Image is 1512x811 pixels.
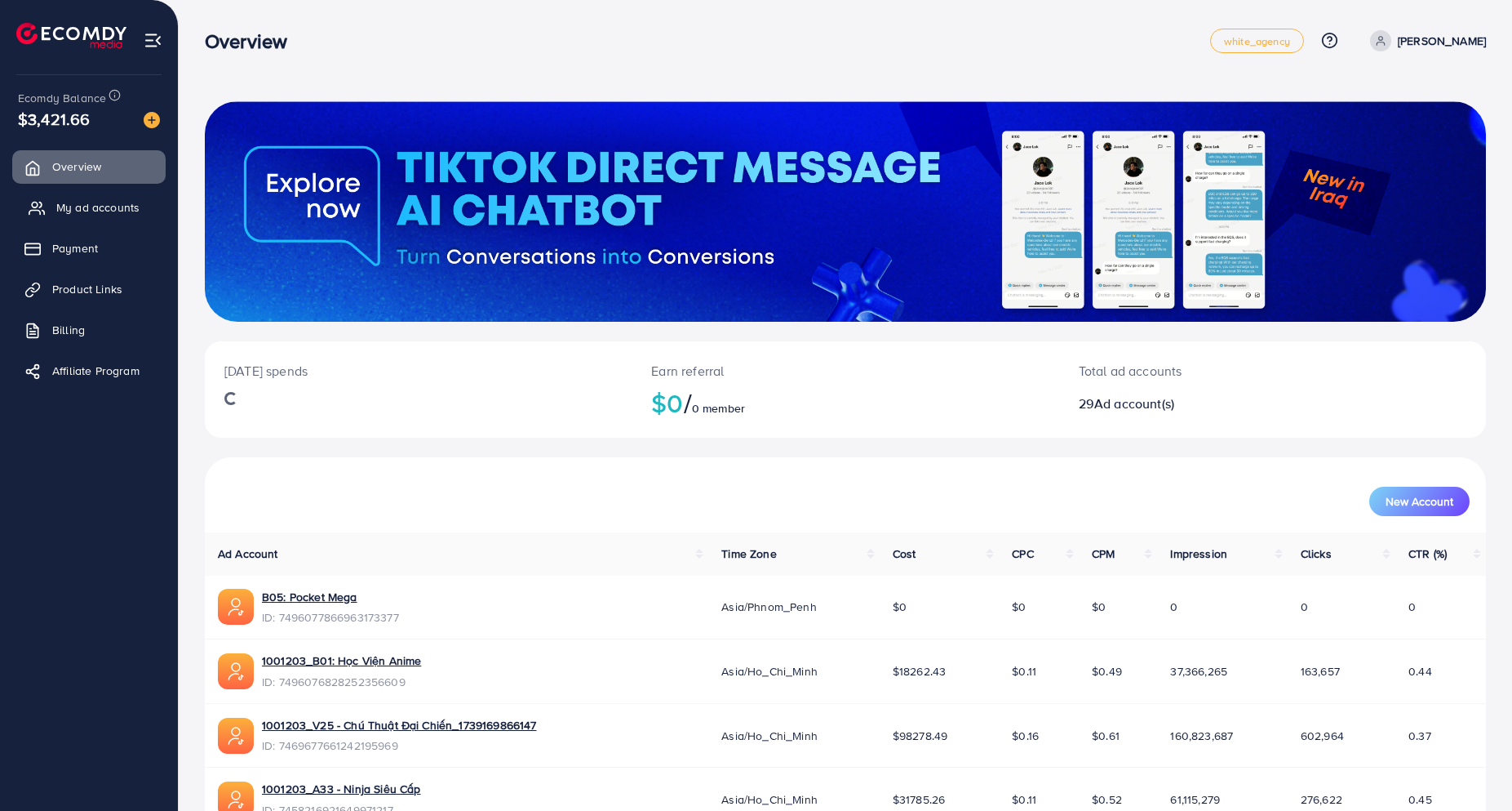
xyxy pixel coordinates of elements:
h3: Overview [205,29,300,53]
span: 37,366,265 [1170,663,1227,680]
span: ID: 7496076828252356609 [262,674,421,690]
a: 1001203_B01: Học Viện Anime [262,653,421,669]
span: $0.52 [1092,791,1122,808]
span: $0 [1092,599,1106,615]
span: Impression [1170,546,1227,562]
p: [PERSON_NAME] [1398,31,1486,51]
button: New Account [1369,487,1470,516]
span: CPC [1012,546,1033,562]
a: 1001203_A33 - Ninja Siêu Cấp [262,781,420,797]
span: 0 member [692,400,745,417]
span: 0 [1170,599,1177,615]
span: Ad Account [218,546,278,562]
span: $0.61 [1092,728,1120,744]
span: 160,823,687 [1170,728,1233,744]
span: 0.37 [1408,728,1431,744]
span: $0.49 [1092,663,1122,680]
p: Earn referral [651,361,1039,381]
span: My ad accounts [56,199,140,216]
span: Product Links [52,281,122,297]
span: Billing [52,322,85,338]
a: [PERSON_NAME] [1363,30,1486,51]
span: $0.16 [1012,728,1039,744]
span: Asia/Ho_Chi_Minh [721,728,818,744]
span: Ecomdy Balance [18,90,106,106]
a: 1001203_V25 - Chú Thuật Đại Chiến_1739169866147 [262,717,537,733]
h2: $0 [651,387,1039,418]
span: New Account [1386,496,1453,507]
p: Total ad accounts [1079,361,1360,381]
a: Billing [12,314,166,346]
span: Asia/Ho_Chi_Minh [721,791,818,808]
span: Asia/Ho_Chi_Minh [721,663,818,680]
span: Clicks [1301,546,1332,562]
span: ID: 7496077866963173377 [262,609,399,626]
a: My ad accounts [12,191,166,224]
span: Time Zone [721,546,776,562]
span: Affiliate Program [52,363,140,379]
span: 163,657 [1301,663,1340,680]
a: white_agency [1210,29,1304,53]
span: 0.44 [1408,663,1432,680]
span: CTR (%) [1408,546,1447,562]
span: 0 [1301,599,1308,615]
img: image [144,112,160,128]
span: Payment [52,240,98,256]
a: Payment [12,232,166,265]
a: Product Links [12,273,166,305]
img: ic-ads-acc.e4c84228.svg [218,653,254,689]
a: Overview [12,150,166,183]
span: Overview [52,158,101,175]
span: Ad account(s) [1094,394,1174,412]
img: ic-ads-acc.e4c84228.svg [218,718,254,754]
span: $0 [1012,599,1026,615]
img: logo [16,23,126,48]
span: Asia/Phnom_Penh [721,599,816,615]
span: $3,421.66 [18,107,90,131]
span: 602,964 [1301,728,1344,744]
img: ic-ads-acc.e4c84228.svg [218,589,254,625]
span: $0.11 [1012,791,1036,808]
span: $0 [893,599,907,615]
a: B05: Pocket Mega [262,589,399,605]
span: / [684,384,692,421]
span: $31785.26 [893,791,945,808]
span: 0 [1408,599,1416,615]
span: ID: 7469677661242195969 [262,737,537,754]
span: 0.45 [1408,791,1432,808]
span: Cost [893,546,916,562]
span: 61,115,279 [1170,791,1220,808]
span: 276,622 [1301,791,1342,808]
a: Affiliate Program [12,354,166,387]
span: $18262.43 [893,663,946,680]
span: CPM [1092,546,1115,562]
h2: 29 [1079,396,1360,412]
img: menu [144,31,162,50]
span: $0.11 [1012,663,1036,680]
span: $98278.49 [893,728,947,744]
span: white_agency [1224,36,1290,47]
p: [DATE] spends [224,361,612,381]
